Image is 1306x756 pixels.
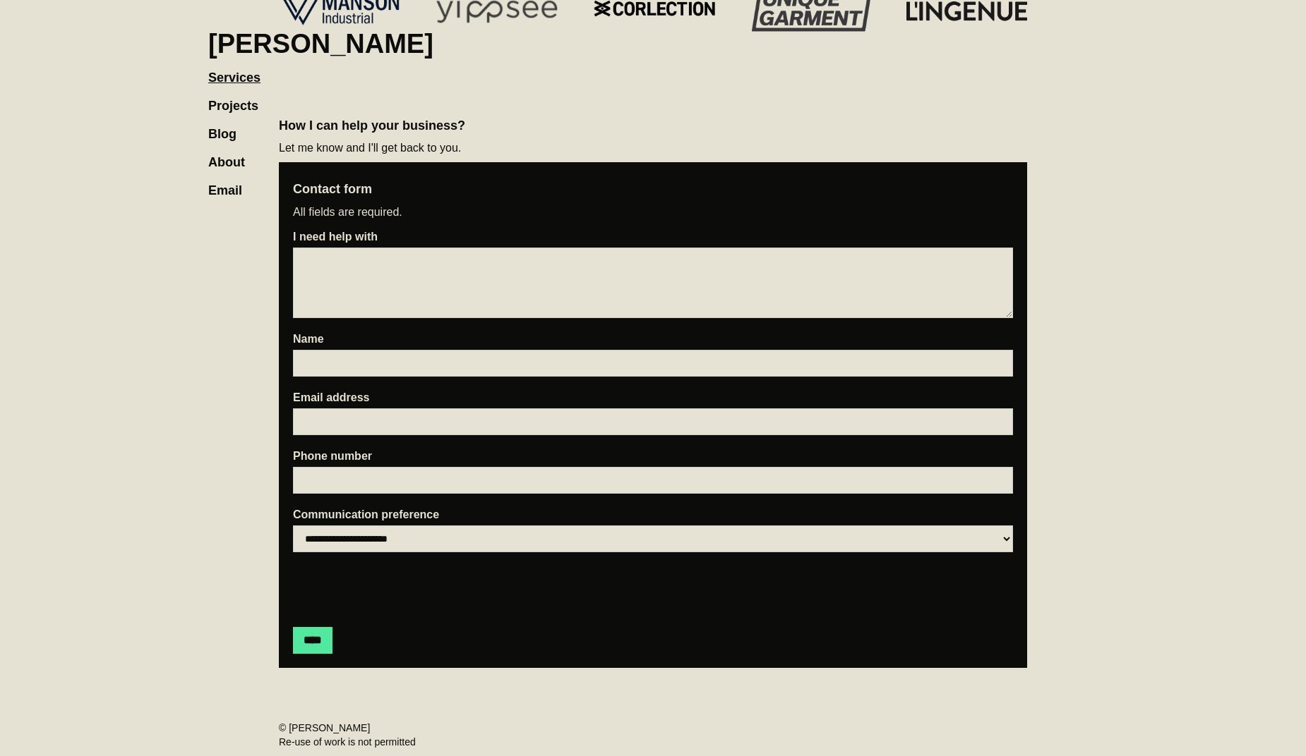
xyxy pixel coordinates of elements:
label: Communication preference [293,508,1013,522]
a: Projects [208,85,272,113]
label: Email address [293,391,1013,405]
p: Let me know and I'll get back to you. [279,141,1027,155]
a: Email [208,169,256,197]
a: About [208,141,259,169]
strong: How I can help your business? [279,118,465,133]
p: ‍ [279,47,1027,61]
strong: Contact form [293,182,372,196]
p: ‍ [279,68,1027,82]
a: Services [208,56,275,85]
a: Blog [208,113,251,141]
h1: [PERSON_NAME] [208,28,433,59]
a: home [208,14,433,59]
div: © [PERSON_NAME] Re-use of work is not permitted [279,721,1027,749]
iframe: reCAPTCHA [293,566,508,621]
label: Phone number [293,449,1013,463]
p: All fields are required. [293,205,1013,219]
p: ‍ [279,89,1027,103]
form: I need help with [293,176,1013,654]
label: Name [293,332,1013,346]
label: I need help with [293,230,1013,244]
